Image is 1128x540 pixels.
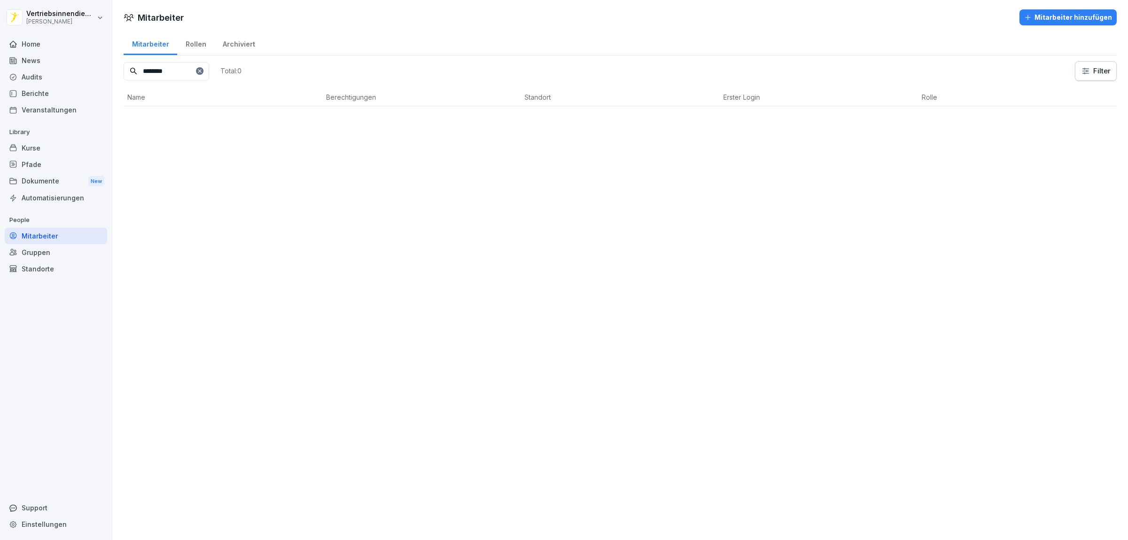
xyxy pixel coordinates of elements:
a: Einstellungen [5,516,107,532]
div: New [88,176,104,187]
div: Mitarbeiter hinzufügen [1024,12,1112,23]
th: Erster Login [720,88,918,106]
a: Rollen [177,31,214,55]
div: Support [5,500,107,516]
p: People [5,213,107,228]
p: Total: 0 [220,66,242,75]
div: Dokumente [5,173,107,190]
a: Mitarbeiter [124,31,177,55]
a: Veranstaltungen [5,102,107,118]
a: News [5,52,107,69]
a: Audits [5,69,107,85]
a: Automatisierungen [5,190,107,206]
p: Vertriebsinnendienst [26,10,95,18]
p: Library [5,125,107,140]
th: Berechtigungen [322,88,521,106]
a: Standorte [5,261,107,277]
button: Filter [1075,62,1116,80]
a: Home [5,36,107,52]
th: Standort [521,88,720,106]
a: Mitarbeiter [5,228,107,244]
th: Rolle [918,88,1117,106]
a: Berichte [5,85,107,102]
a: Kurse [5,140,107,156]
a: DokumenteNew [5,173,107,190]
p: [PERSON_NAME] [26,18,95,25]
th: Name [124,88,322,106]
button: Mitarbeiter hinzufügen [1019,9,1117,25]
div: Filter [1081,66,1111,76]
h1: Mitarbeiter [138,11,184,24]
a: Pfade [5,156,107,173]
a: Gruppen [5,244,107,261]
a: Archiviert [214,31,263,55]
